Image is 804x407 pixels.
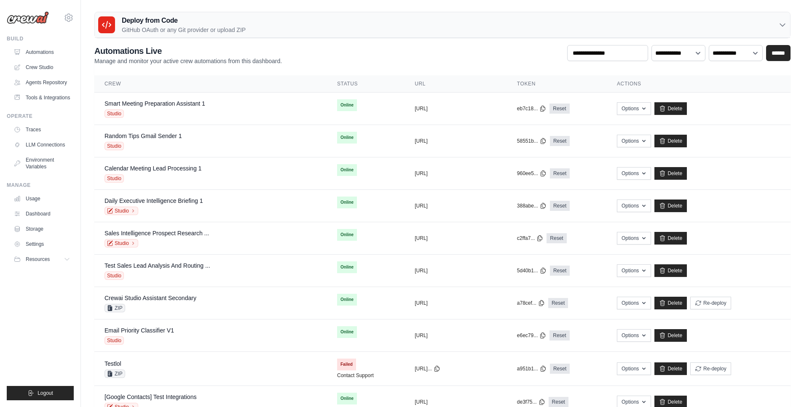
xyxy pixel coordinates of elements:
[105,109,124,118] span: Studio
[654,200,687,212] a: Delete
[26,256,50,263] span: Resources
[517,300,545,306] button: a78cef...
[10,253,74,266] button: Resources
[654,102,687,115] a: Delete
[327,75,405,93] th: Status
[337,132,357,144] span: Online
[517,202,547,209] button: 388abe...
[105,394,196,400] a: [Google Contacts] Test Integrations
[337,393,357,404] span: Online
[94,75,327,93] th: Crew
[10,61,74,74] a: Crew Studio
[105,207,138,215] a: Studio
[10,76,74,89] a: Agents Repository
[337,372,374,379] a: Contact Support
[337,164,357,176] span: Online
[517,235,543,242] button: c2ffa7...
[654,297,687,309] a: Delete
[617,297,651,309] button: Options
[337,99,357,111] span: Online
[607,75,791,93] th: Actions
[122,26,246,34] p: GitHub OAuth or any Git provider or upload ZIP
[405,75,507,93] th: URL
[105,133,182,139] a: Random Tips Gmail Sender 1
[337,294,357,306] span: Online
[7,113,74,120] div: Operate
[105,165,201,172] a: Calendar Meeting Lead Processing 1
[105,230,209,237] a: Sales Intelligence Prospect Research ...
[10,138,74,152] a: LLM Connections
[549,397,568,407] a: Reset
[38,390,53,396] span: Logout
[94,57,282,65] p: Manage and monitor your active crew automations from this dashboard.
[654,362,687,375] a: Delete
[7,182,74,189] div: Manage
[617,362,651,375] button: Options
[105,360,121,367] a: Testlol
[337,261,357,273] span: Online
[617,167,651,180] button: Options
[617,102,651,115] button: Options
[517,138,547,144] button: 58551b...
[105,174,124,183] span: Studio
[105,100,205,107] a: Smart Meeting Preparation Assistant 1
[10,123,74,136] a: Traces
[94,45,282,57] h2: Automations Live
[690,297,731,309] button: Re-deploy
[337,229,357,241] span: Online
[550,266,570,276] a: Reset
[337,326,357,338] span: Online
[337,197,357,208] span: Online
[10,91,74,104] a: Tools & Integrations
[550,168,570,178] a: Reset
[10,153,74,173] a: Environment Variables
[10,237,74,251] a: Settings
[105,327,174,334] a: Email Priority Classifier V1
[617,200,651,212] button: Options
[105,295,196,301] a: Crewai Studio Assistant Secondary
[617,135,651,147] button: Options
[550,201,570,211] a: Reset
[105,370,125,378] span: ZIP
[517,170,547,177] button: 960ee5...
[548,298,568,308] a: Reset
[7,386,74,400] button: Logout
[617,264,651,277] button: Options
[10,222,74,236] a: Storage
[547,233,566,243] a: Reset
[550,136,570,146] a: Reset
[654,232,687,245] a: Delete
[105,142,124,150] span: Studio
[105,271,124,280] span: Studio
[517,105,546,112] button: eb7c18...
[122,16,246,26] h3: Deploy from Code
[7,35,74,42] div: Build
[10,192,74,205] a: Usage
[105,304,125,312] span: ZIP
[105,336,124,345] span: Studio
[549,104,569,114] a: Reset
[10,207,74,221] a: Dashboard
[105,239,138,247] a: Studio
[654,264,687,277] a: Delete
[549,330,569,340] a: Reset
[690,362,731,375] button: Re-deploy
[654,167,687,180] a: Delete
[517,399,545,405] button: de3f75...
[654,329,687,342] a: Delete
[337,359,356,370] span: Failed
[507,75,607,93] th: Token
[105,262,210,269] a: Test Sales Lead Analysis And Routing ...
[10,45,74,59] a: Automations
[617,232,651,245] button: Options
[517,267,547,274] button: 5d40b1...
[7,11,49,24] img: Logo
[517,365,547,372] button: a951b1...
[550,364,570,374] a: Reset
[517,332,546,339] button: e6ec79...
[105,197,203,204] a: Daily Executive Intelligence Briefing 1
[654,135,687,147] a: Delete
[617,329,651,342] button: Options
